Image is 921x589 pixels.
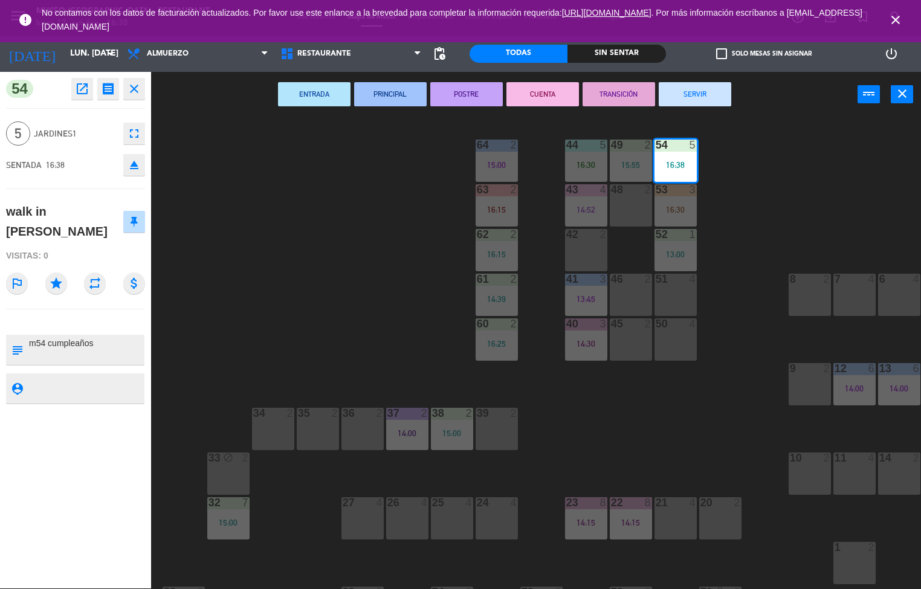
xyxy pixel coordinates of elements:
div: 53 [656,184,656,195]
div: 7 [242,497,249,508]
div: 8 [599,497,607,508]
div: 2 [823,274,830,285]
button: TRANSICIÓN [583,82,655,106]
div: 4 [868,274,875,285]
button: SERVIR [659,82,731,106]
div: 40 [566,318,567,329]
div: 25 [432,497,433,508]
button: close [123,78,145,100]
div: 2 [510,229,517,240]
div: 6 [879,274,880,285]
div: 13 [879,363,880,374]
div: 2 [734,497,741,508]
i: close [888,13,903,27]
div: 34 [253,408,254,419]
div: 4 [510,497,517,508]
div: Todas [470,45,567,63]
div: 12 [835,363,835,374]
div: 5 [599,140,607,150]
div: 2 [510,184,517,195]
div: 15:00 [207,518,250,527]
div: 26 [387,497,388,508]
button: CUENTA [506,82,579,106]
div: 43 [566,184,567,195]
div: 16:15 [476,250,518,259]
i: receipt [101,82,115,96]
div: 6 [913,363,920,374]
div: 15:55 [610,161,652,169]
div: 14:00 [878,384,920,393]
div: 33 [208,452,209,463]
div: 2 [644,318,651,329]
div: 2 [331,408,338,419]
div: 14:39 [476,295,518,303]
div: 13:00 [654,250,697,259]
div: 2 [913,452,920,463]
div: 14:52 [565,205,607,214]
span: Jardines1 [34,127,117,141]
button: ENTRADA [278,82,351,106]
div: 16:30 [565,161,607,169]
div: 2 [510,274,517,285]
button: power_input [858,85,880,103]
div: 2 [823,452,830,463]
i: open_in_new [75,82,89,96]
div: 38 [432,408,433,419]
div: 4 [599,184,607,195]
div: 4 [913,274,920,285]
div: 4 [689,274,696,285]
div: 14:15 [610,518,652,527]
span: No contamos con los datos de facturación actualizados. Por favor use este enlance a la brevedad p... [42,8,862,31]
div: 13:45 [565,295,607,303]
div: 41 [566,274,567,285]
i: power_input [862,86,876,101]
div: 11 [835,452,835,463]
div: 15:00 [431,429,473,437]
div: 16:38 [654,161,697,169]
i: outlined_flag [6,272,28,294]
div: 32 [208,497,209,508]
div: 2 [644,274,651,285]
i: power_settings_new [884,47,899,61]
i: fullscreen [127,126,141,141]
div: 15:00 [476,161,518,169]
i: close [895,86,910,101]
span: Almuerzo [147,50,189,58]
div: 2 [242,452,249,463]
i: subject [10,343,24,356]
div: 6 [868,363,875,374]
div: 14:00 [386,429,428,437]
div: 2 [644,140,651,150]
span: 54 [6,80,33,98]
div: 1 [689,229,696,240]
div: Sin sentar [567,45,665,63]
div: 3 [599,318,607,329]
div: 16:30 [654,205,697,214]
i: eject [127,158,141,172]
button: receipt [97,78,119,100]
div: 21 [656,497,656,508]
i: block [223,452,233,463]
div: 4 [465,497,473,508]
div: 16:25 [476,340,518,348]
div: 42 [566,229,567,240]
div: 2 [465,408,473,419]
button: POSTRE [430,82,503,106]
i: error [18,13,33,27]
div: 23 [566,497,567,508]
div: 2 [599,229,607,240]
div: 16:15 [476,205,518,214]
div: 2 [644,184,651,195]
